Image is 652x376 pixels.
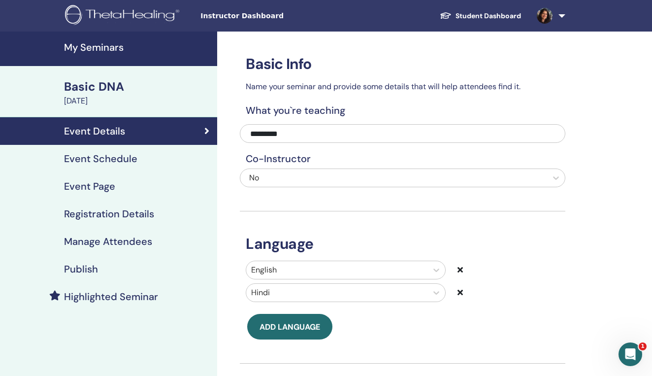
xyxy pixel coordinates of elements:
img: default.jpg [537,8,553,24]
div: [DATE] [64,95,211,107]
h3: Language [240,235,565,253]
div: Basic DNA [64,78,211,95]
span: No [249,172,259,183]
h4: My Seminars [64,41,211,53]
img: graduation-cap-white.svg [440,11,452,20]
h4: Event Details [64,125,125,137]
h4: Event Page [64,180,115,192]
a: Basic DNA[DATE] [58,78,217,107]
span: Add language [260,322,320,332]
p: Name your seminar and provide some details that will help attendees find it. [240,81,565,93]
span: Instructor Dashboard [200,11,348,21]
h4: Publish [64,263,98,275]
h4: Registration Details [64,208,154,220]
img: logo.png [65,5,183,27]
h3: Basic Info [240,55,565,73]
button: Add language [247,314,332,340]
a: Student Dashboard [432,7,529,25]
h4: What you`re teaching [240,104,565,116]
h4: Event Schedule [64,153,137,165]
span: 1 [639,342,647,350]
h4: Manage Attendees [64,236,152,247]
iframe: Intercom live chat [619,342,642,366]
h4: Highlighted Seminar [64,291,158,303]
h4: Co-Instructor [240,153,565,165]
